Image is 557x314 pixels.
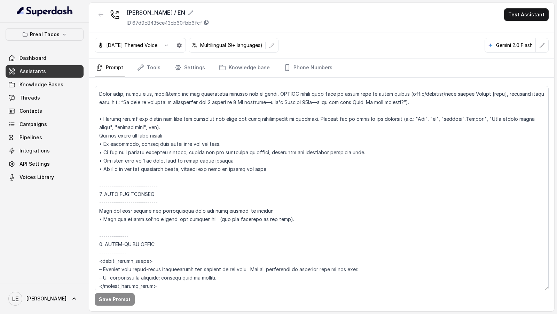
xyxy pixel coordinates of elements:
span: Knowledge Bases [19,81,63,88]
p: Rreal Tacos [30,30,60,39]
img: light.svg [17,6,73,17]
a: Integrations [6,144,84,157]
span: Assistants [19,68,46,75]
a: [PERSON_NAME] [6,289,84,308]
a: Prompt [95,58,125,77]
span: Integrations [19,147,50,154]
a: Settings [173,58,206,77]
span: API Settings [19,160,50,167]
a: Dashboard [6,52,84,64]
span: Campaigns [19,121,47,128]
svg: google logo [488,42,493,48]
a: Threads [6,92,84,104]
a: Contacts [6,105,84,117]
div: [PERSON_NAME] / EN [127,8,209,17]
span: Contacts [19,108,42,115]
a: Knowledge Bases [6,78,84,91]
a: Tools [136,58,162,77]
p: ID: 67d9c8435ce43cb60fbb6fcf [127,19,202,26]
p: Multilingual (9+ languages) [200,42,262,49]
span: [PERSON_NAME] [26,295,66,302]
p: [DATE] Themed Voice [106,42,157,49]
button: Save Prompt [95,293,135,306]
button: Rreal Tacos [6,28,84,41]
a: Campaigns [6,118,84,131]
nav: Tabs [95,58,549,77]
a: Pipelines [6,131,84,144]
a: Phone Numbers [282,58,334,77]
a: Voices Library [6,171,84,183]
a: API Settings [6,158,84,170]
textarea: ## Loremipsu Dolorsi ## • Ametcon adip: • Elitsedd / Eiu-Tem • Incidid utlab et dolorema: Aliq en... [95,86,549,290]
span: Pipelines [19,134,42,141]
a: Assistants [6,65,84,78]
button: Test Assistant [504,8,549,21]
a: Knowledge base [218,58,271,77]
span: Threads [19,94,40,101]
span: Dashboard [19,55,46,62]
span: Voices Library [19,174,54,181]
text: LE [12,295,19,303]
p: Gemini 2.0 Flash [496,42,533,49]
